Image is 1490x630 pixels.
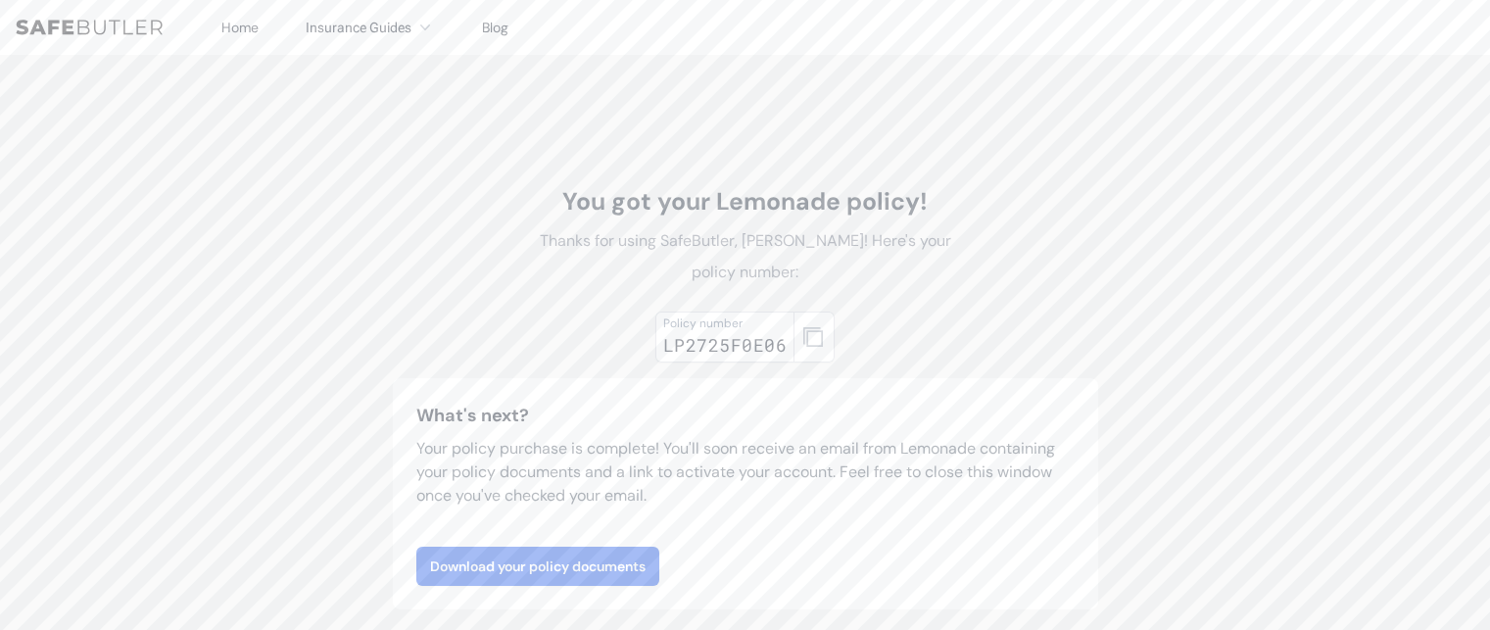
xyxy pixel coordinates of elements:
p: Your policy purchase is complete! You'll soon receive an email from Lemonade containing your poli... [416,437,1075,508]
div: Policy number [663,315,787,331]
a: Home [221,19,259,36]
button: Insurance Guides [306,16,435,39]
p: Thanks for using SafeButler, [PERSON_NAME]! Here's your policy number: [526,225,965,288]
a: Download your policy documents [416,547,659,586]
h3: What's next? [416,402,1075,429]
h1: You got your Lemonade policy! [526,186,965,218]
div: LP2725F0E06 [663,331,787,359]
img: SafeButler Text Logo [16,20,163,35]
a: Blog [482,19,508,36]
